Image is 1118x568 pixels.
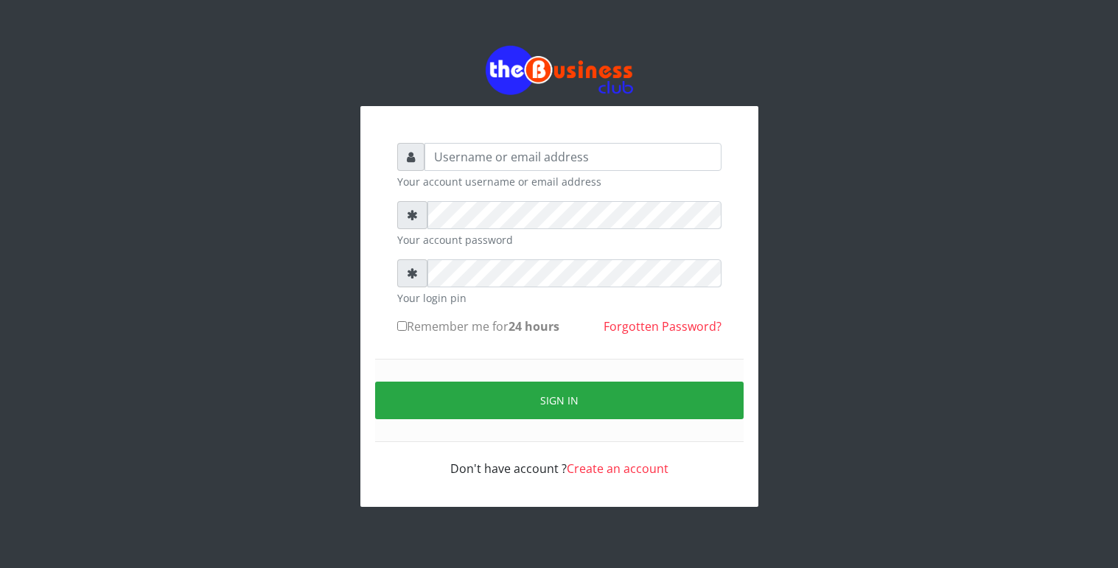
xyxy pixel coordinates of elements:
[397,232,722,248] small: Your account password
[509,318,559,334] b: 24 hours
[425,143,722,171] input: Username or email address
[397,318,559,335] label: Remember me for
[397,174,722,189] small: Your account username or email address
[397,321,407,331] input: Remember me for24 hours
[397,290,722,306] small: Your login pin
[375,382,744,419] button: Sign in
[604,318,722,334] a: Forgotten Password?
[567,460,668,477] a: Create an account
[397,442,722,477] div: Don't have account ?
